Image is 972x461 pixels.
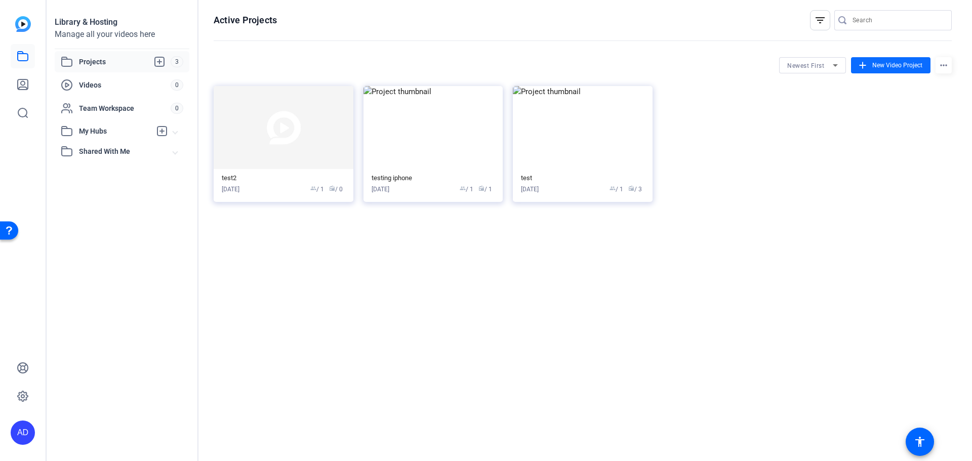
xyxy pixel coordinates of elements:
[478,185,492,194] span: / 1
[872,61,922,70] span: New Video Project
[857,60,868,71] mat-icon: add
[372,174,495,182] div: testing iphone
[171,103,183,114] span: 0
[478,185,484,191] span: radio
[310,185,316,191] span: group
[936,57,952,73] mat-icon: more_horiz
[610,185,623,194] span: / 1
[513,86,653,169] img: Project thumbnail
[79,126,151,137] span: My Hubs
[853,14,944,26] input: Search
[171,56,183,67] span: 3
[79,80,171,90] span: Videos
[851,57,930,73] button: New Video Project
[15,16,31,32] img: blue-gradient.svg
[521,185,539,194] div: [DATE]
[787,62,824,69] span: Newest First
[628,185,642,194] span: / 3
[214,14,277,26] h1: Active Projects
[329,185,335,191] span: radio
[55,28,189,40] div: Manage all your videos here
[214,86,353,169] img: Project thumbnail
[914,436,926,448] mat-icon: accessibility
[79,103,171,113] span: Team Workspace
[628,185,634,191] span: radio
[222,174,345,182] div: test2
[79,56,171,68] span: Projects
[171,79,183,91] span: 0
[79,146,173,157] span: Shared With Me
[310,185,324,194] span: / 1
[55,16,189,28] div: Library & Hosting
[610,185,616,191] span: group
[55,121,189,141] mat-expansion-panel-header: My Hubs
[814,14,826,26] mat-icon: filter_list
[55,141,189,161] mat-expansion-panel-header: Shared With Me
[521,174,644,182] div: test
[460,185,473,194] span: / 1
[460,185,466,191] span: group
[363,86,503,169] img: Project thumbnail
[329,185,343,194] span: / 0
[11,421,35,445] div: AD
[222,185,239,194] div: [DATE]
[372,185,389,194] div: [DATE]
